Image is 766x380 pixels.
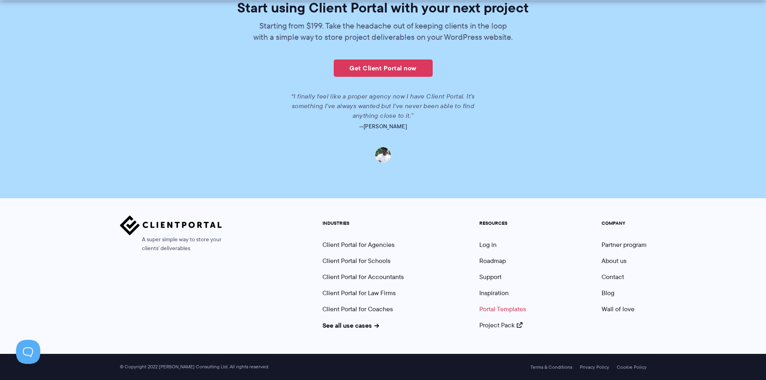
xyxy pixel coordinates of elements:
[602,304,635,314] a: Wall of love
[479,320,523,330] a: Project Pack
[479,240,497,249] a: Log in
[479,220,526,226] h5: RESOURCES
[322,256,390,265] a: Client Portal for Schools
[157,121,609,132] p: —[PERSON_NAME]
[253,20,514,43] p: Starting from $199. Take the headache out of keeping clients in the loop with a simple way to sto...
[322,220,404,226] h5: INDUSTRIES
[602,220,647,226] h5: COMPANY
[602,240,647,249] a: Partner program
[322,304,393,314] a: Client Portal for Coaches
[334,60,433,77] a: Get Client Portal now
[580,364,609,370] a: Privacy Policy
[157,1,609,14] h2: Start using Client Portal with your next project
[602,288,614,298] a: Blog
[322,320,380,330] a: See all use cases
[530,364,572,370] a: Terms & Conditions
[602,256,626,265] a: About us
[479,256,506,265] a: Roadmap
[281,92,486,121] p: “I finally feel like a proper agency now I have Client Portal. It’s something I’ve always wanted ...
[322,272,404,281] a: Client Portal for Accountants
[322,288,396,298] a: Client Portal for Law Firms
[120,235,222,253] span: A super simple way to store your clients' deliverables
[479,272,501,281] a: Support
[16,340,40,364] iframe: Toggle Customer Support
[617,364,647,370] a: Cookie Policy
[322,240,394,249] a: Client Portal for Agencies
[602,272,624,281] a: Contact
[479,304,526,314] a: Portal Templates
[116,364,273,370] span: © Copyright 2022 [PERSON_NAME] Consulting Ltd. All rights reserved.
[479,288,509,298] a: Inspiration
